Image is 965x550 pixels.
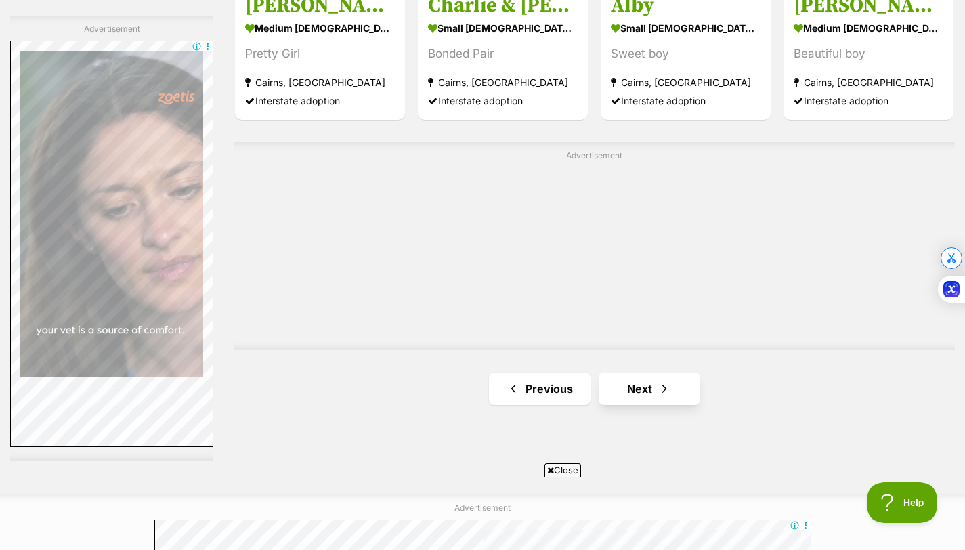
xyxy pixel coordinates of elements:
[544,463,581,477] span: Close
[428,92,578,110] div: Interstate adoption
[794,19,943,39] strong: medium [DEMOGRAPHIC_DATA] Dog
[428,74,578,92] strong: Cairns, [GEOGRAPHIC_DATA]
[245,92,395,110] div: Interstate adoption
[10,41,213,447] iframe: Advertisement
[794,92,943,110] div: Interstate adoption
[489,373,591,405] a: Previous page
[236,482,729,543] iframe: Advertisement
[234,373,955,405] nav: Pagination
[428,19,578,39] strong: small [DEMOGRAPHIC_DATA] Dog
[611,74,760,92] strong: Cairns, [GEOGRAPHIC_DATA]
[794,45,943,64] div: Beautiful boy
[266,167,923,337] iframe: Advertisement
[611,92,760,110] div: Interstate adoption
[794,74,943,92] strong: Cairns, [GEOGRAPHIC_DATA]
[867,482,938,523] iframe: Help Scout Beacon - Open
[599,373,700,405] a: Next page
[611,19,760,39] strong: small [DEMOGRAPHIC_DATA] Dog
[245,74,395,92] strong: Cairns, [GEOGRAPHIC_DATA]
[611,45,760,64] div: Sweet boy
[10,16,213,461] div: Advertisement
[428,45,578,64] div: Bonded Pair
[245,19,395,39] strong: medium [DEMOGRAPHIC_DATA] Dog
[234,142,955,350] div: Advertisement
[245,45,395,64] div: Pretty Girl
